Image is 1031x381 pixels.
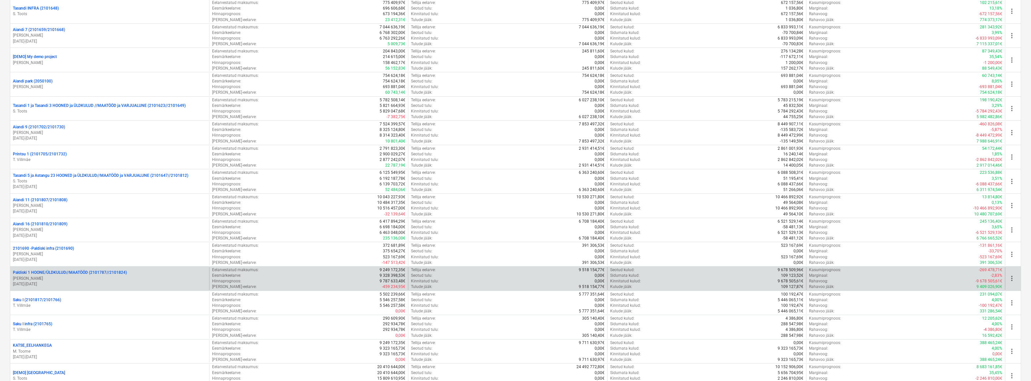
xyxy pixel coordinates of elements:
p: 0,00€ [595,176,605,181]
p: 5 784 292,43€ [778,109,803,114]
p: Rahavoo jääk : [809,90,834,95]
p: 0,00€ [793,79,803,84]
p: 2 900 029,27€ [380,151,405,157]
p: [PERSON_NAME]-eelarve : [212,17,257,23]
span: more_vert [1008,323,1016,331]
p: Seotud kulud : [610,146,635,151]
p: Eesmärkeelarve : [212,151,241,157]
p: 696 606,68€ [383,6,405,11]
p: Rahavoo jääk : [809,41,834,47]
div: 2101690 -Paldiski infra (2101690)[PERSON_NAME][DATE]-[DATE] [13,246,206,263]
p: Kinnitatud tulu : [411,133,439,138]
p: [DATE] - [DATE] [13,233,206,238]
p: 0,00€ [595,6,605,11]
p: 5 982 482,86€ [976,114,1002,120]
p: [PERSON_NAME] [13,60,206,66]
p: 754 624,18€ [383,73,405,79]
p: S. Toots [13,109,206,114]
p: Rahavoog : [809,157,828,163]
p: Marginaal : [809,54,828,60]
p: Rahavoog : [809,133,828,138]
p: Aiandi 11 (2101807/2101808) [13,197,67,203]
p: 87 349,43€ [982,48,1002,54]
p: 35,54% [989,54,1002,60]
p: [DEMO] My demo project [13,54,57,60]
p: 3,29% [992,103,1002,109]
p: 60 743,14€ [385,90,405,95]
p: Aiandi park (2050100) [13,79,53,84]
p: Tellija eelarve : [411,97,436,103]
p: 44 755,25€ [783,114,803,120]
span: more_vert [1008,250,1016,258]
p: -135 149,59€ [780,139,803,144]
p: Kasumiprognoos : [809,97,841,103]
p: 6 768 302,00€ [380,30,405,36]
p: Sidumata kulud : [610,127,640,133]
p: Seotud kulud : [610,121,635,127]
span: more_vert [1008,177,1016,185]
p: 14 400,05€ [783,163,803,168]
p: 45 832,50€ [783,103,803,109]
div: Aiandi 7 (2101659/2101668)[PERSON_NAME][DATE]-[DATE] [13,27,206,44]
p: Kasumiprognoos : [809,48,841,54]
p: Paldiski 1 HOONE/ÜLDKULUD//MAATÖÖD (2101787//2101824) [13,270,127,275]
p: 56 152,83€ [385,66,405,71]
p: Seotud tulu : [411,54,432,60]
p: Seotud tulu : [411,176,432,181]
p: 1 036,80€ [786,17,803,23]
iframe: Chat Widget [998,349,1031,381]
div: Saku I (2101817/2101766)T. Villmäe [13,297,206,308]
p: Hinnaprognoos : [212,84,241,90]
p: 0,00€ [595,36,605,41]
p: Kinnitatud kulud : [610,109,641,114]
p: 54 172,44€ [982,146,1002,151]
p: Seotud tulu : [411,30,432,36]
p: 7 853 497,32€ [579,139,605,144]
span: more_vert [1008,7,1016,15]
p: 10 801,40€ [385,139,405,144]
p: Aiandi 16 (2101810/2101809) [13,221,67,227]
p: 204 843,00€ [383,48,405,54]
p: Tellija eelarve : [411,73,436,79]
p: 5 821 664,93€ [380,103,405,109]
p: Tellija eelarve : [411,121,436,127]
p: 2 862 842,02€ [778,157,803,163]
p: [DATE] - [DATE] [13,257,206,263]
p: Hinnaprognoos : [212,157,241,163]
p: 8 314 323,40€ [380,133,405,138]
p: 754 624,18€ [980,90,1002,95]
div: Paldiski 1 HOONE/ÜLDKULUD//MAATÖÖD (2101787//2101824)[PERSON_NAME][DATE]-[DATE] [13,270,206,287]
p: 7 524 399,57€ [380,121,405,127]
p: 2 917 014,46€ [976,163,1002,168]
p: Tasandi 5 ja Astangu 23 HOONED ja ÜLDKULUD//MAATÖÖD ja VARJUALUNE (2101647//2101812) [13,173,188,178]
p: Sidumata kulud : [610,30,640,36]
p: 8 449 472,99€ [778,133,803,138]
p: Kasumiprognoos : [809,73,841,79]
p: Kinnitatud tulu : [411,157,439,163]
span: more_vert [1008,105,1016,112]
p: [PERSON_NAME]-eelarve : [212,41,257,47]
p: Sidumata kulud : [610,151,640,157]
p: 22 787,19€ [385,163,405,168]
p: 281 343,92€ [980,24,1002,30]
p: Marginaal : [809,6,828,11]
p: 2 931 414,51€ [579,146,605,151]
p: 2 931 414,51€ [579,163,605,168]
p: 214 615,00€ [383,54,405,60]
p: [PERSON_NAME]-eelarve : [212,114,257,120]
p: Hinnaprognoos : [212,11,241,17]
p: 7 044 636,19€ [380,24,405,30]
p: Tulude jääk : [411,17,432,23]
p: Eesmärkeelarve : [212,79,241,84]
p: Marginaal : [809,30,828,36]
p: 0,00€ [595,54,605,60]
p: Eelarvestatud maksumus : [212,97,259,103]
div: Tasandi 1 ja Tasandi 3 HOONED ja ÜLDKULUD //MAATÖÖD ja VARJUALUNE (2101623//2101649)S. Toots [13,103,206,114]
p: Tulude jääk : [411,114,432,120]
p: Seotud tulu : [411,151,432,157]
p: Eelarvestatud maksumus : [212,121,259,127]
span: more_vert [1008,202,1016,209]
p: Tellija eelarve : [411,170,436,175]
p: Sidumata kulud : [610,6,640,11]
p: 0,00€ [595,133,605,138]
